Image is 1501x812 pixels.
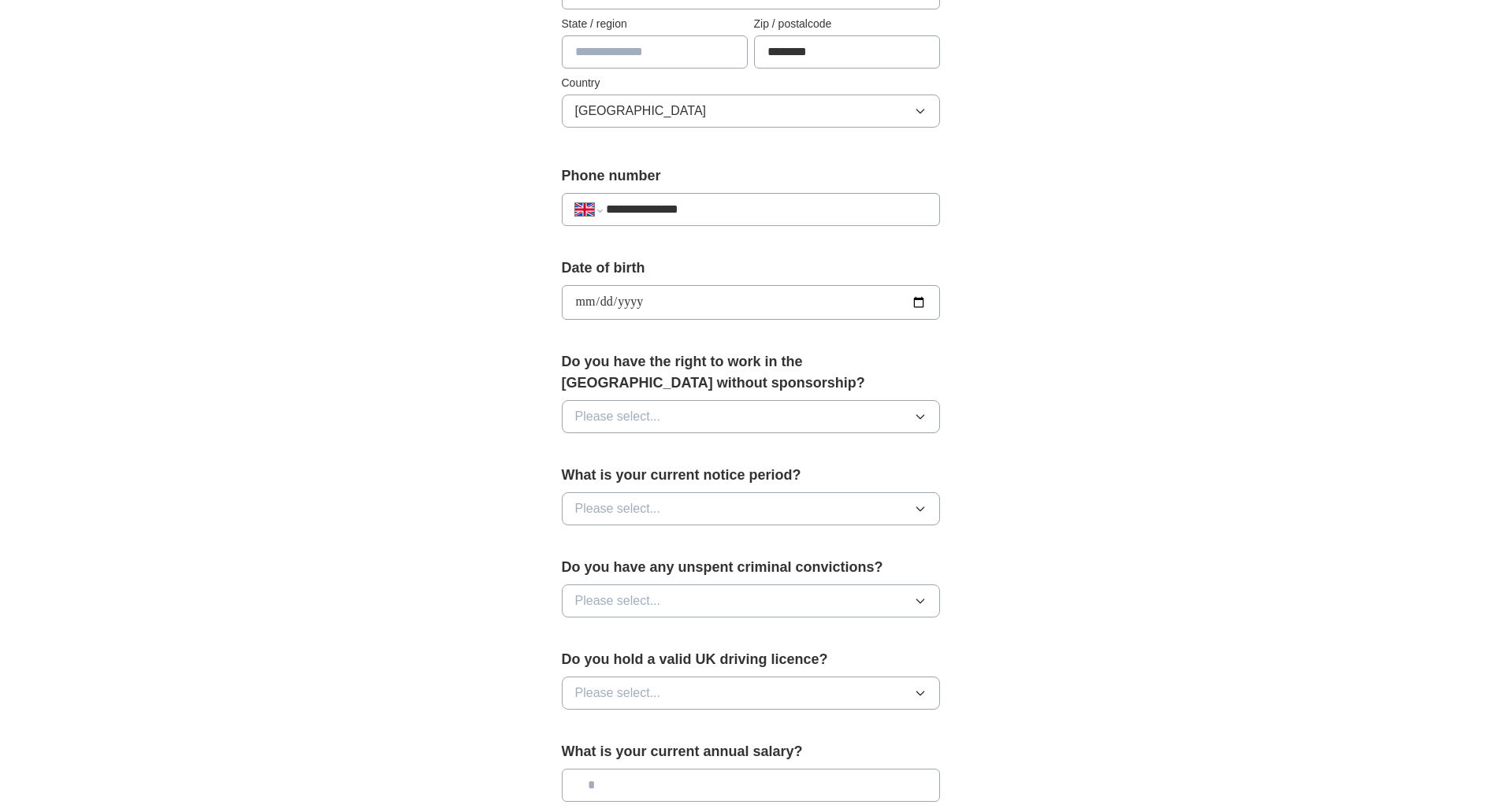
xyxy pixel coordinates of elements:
[575,102,707,121] span: [GEOGRAPHIC_DATA]
[562,557,940,578] label: Do you have any unspent criminal convictions?
[562,95,940,128] button: [GEOGRAPHIC_DATA]
[575,407,661,426] span: Please select...
[562,649,940,670] label: Do you hold a valid UK driving licence?
[562,16,748,32] label: State / region
[562,584,940,617] button: Please select...
[562,677,940,710] button: Please select...
[562,165,940,187] label: Phone number
[562,258,940,279] label: Date of birth
[575,591,661,610] span: Please select...
[754,16,940,32] label: Zip / postalcode
[562,351,940,394] label: Do you have the right to work in the [GEOGRAPHIC_DATA] without sponsorship?
[562,400,940,433] button: Please select...
[562,741,940,762] label: What is your current annual salary?
[562,75,940,91] label: Country
[562,492,940,525] button: Please select...
[575,499,661,518] span: Please select...
[575,684,661,703] span: Please select...
[562,465,940,486] label: What is your current notice period?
